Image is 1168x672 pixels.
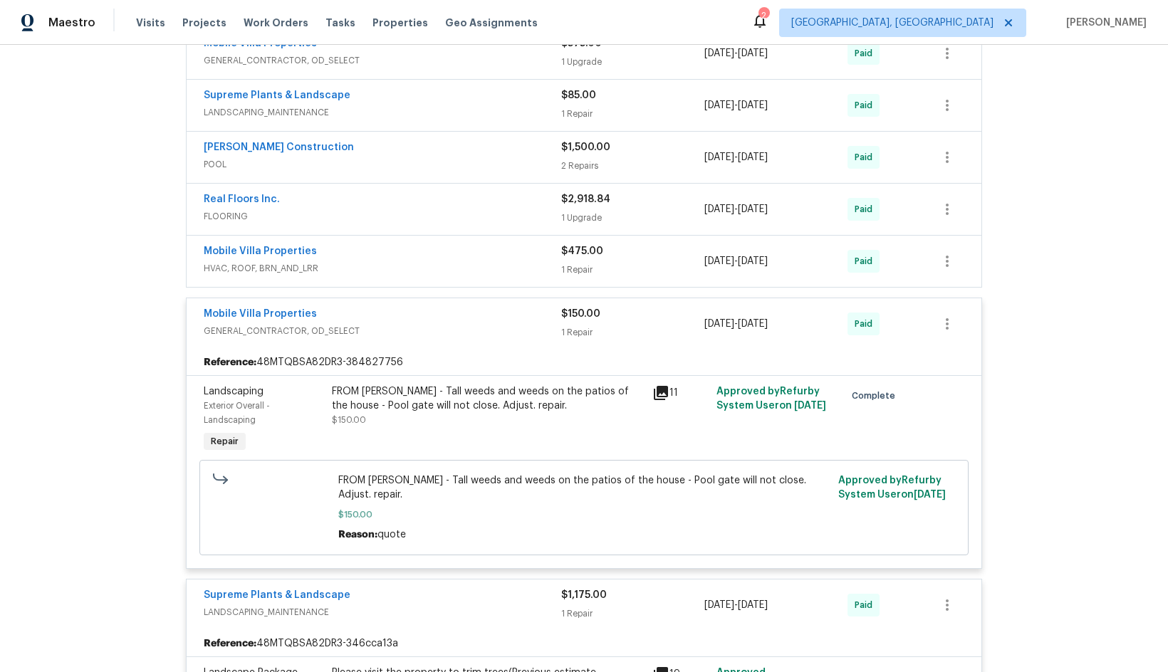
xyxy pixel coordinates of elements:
span: [DATE] [704,152,734,162]
span: $2,918.84 [561,194,610,204]
span: - [704,254,768,268]
span: Paid [855,150,878,164]
span: GENERAL_CONTRACTOR, OD_SELECT [204,53,561,68]
a: Real Floors Inc. [204,194,280,204]
span: [GEOGRAPHIC_DATA], [GEOGRAPHIC_DATA] [791,16,994,30]
span: quote [377,530,406,540]
b: Reference: [204,636,256,651]
span: $150.00 [332,416,366,424]
span: $150.00 [561,309,600,319]
span: $1,175.00 [561,590,607,600]
div: 2 Repairs [561,159,704,173]
span: [DATE] [704,600,734,610]
span: - [704,598,768,612]
span: Reason: [338,530,377,540]
span: Visits [136,16,165,30]
span: - [704,150,768,164]
span: [DATE] [738,152,768,162]
span: [DATE] [738,256,768,266]
span: Projects [182,16,226,30]
span: Properties [372,16,428,30]
span: Complete [852,389,901,403]
div: 48MTQBSA82DR3-346cca13a [187,631,981,656]
span: Paid [855,254,878,268]
span: [DATE] [738,48,768,58]
span: LANDSCAPING_MAINTENANCE [204,105,561,120]
a: [PERSON_NAME] Construction [204,142,354,152]
span: - [704,317,768,331]
span: [DATE] [738,600,768,610]
span: [DATE] [704,319,734,329]
span: FROM [PERSON_NAME] - Tall weeds and weeds on the patios of the house - Pool gate will not close. ... [338,473,830,502]
span: [DATE] [738,204,768,214]
span: [DATE] [704,256,734,266]
div: 2 [758,9,768,23]
span: Paid [855,598,878,612]
span: GENERAL_CONTRACTOR, OD_SELECT [204,324,561,338]
div: 48MTQBSA82DR3-384827756 [187,350,981,375]
a: Mobile Villa Properties [204,246,317,256]
a: Supreme Plants & Landscape [204,90,350,100]
span: Tasks [325,18,355,28]
span: Paid [855,317,878,331]
span: FLOORING [204,209,561,224]
div: 1 Repair [561,325,704,340]
span: [DATE] [704,100,734,110]
div: FROM [PERSON_NAME] - Tall weeds and weeds on the patios of the house - Pool gate will not close. ... [332,384,644,413]
span: [DATE] [738,319,768,329]
span: - [704,98,768,112]
b: Reference: [204,355,256,369]
span: Approved by Refurby System User on [716,387,826,411]
span: [DATE] [794,401,826,411]
span: Exterior Overall - Landscaping [204,401,270,424]
span: Paid [855,46,878,61]
div: 1 Repair [561,607,704,621]
span: Work Orders [244,16,308,30]
span: Repair [205,434,244,448]
a: Supreme Plants & Landscape [204,590,350,600]
span: Maestro [48,16,95,30]
span: POOL [204,157,561,172]
div: 11 [652,384,708,401]
span: HVAC, ROOF, BRN_AND_LRR [204,261,561,275]
span: [DATE] [914,490,946,500]
div: 1 Upgrade [561,211,704,225]
span: [DATE] [704,48,734,58]
span: $475.00 [561,246,603,256]
span: [DATE] [738,100,768,110]
span: $150.00 [338,508,830,522]
span: $1,500.00 [561,142,610,152]
span: Geo Assignments [445,16,538,30]
div: 1 Upgrade [561,55,704,69]
span: Paid [855,98,878,112]
span: Landscaping [204,387,264,397]
span: $85.00 [561,90,596,100]
span: LANDSCAPING_MAINTENANCE [204,605,561,619]
span: Paid [855,202,878,216]
span: Approved by Refurby System User on [838,476,946,500]
span: - [704,202,768,216]
div: 1 Repair [561,107,704,121]
span: [PERSON_NAME] [1060,16,1147,30]
a: Mobile Villa Properties [204,309,317,319]
div: 1 Repair [561,263,704,277]
span: [DATE] [704,204,734,214]
span: - [704,46,768,61]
